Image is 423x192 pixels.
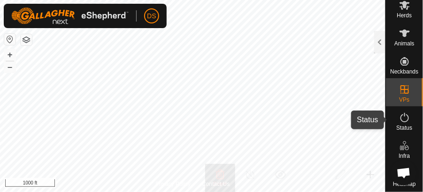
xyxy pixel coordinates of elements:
span: Heatmap [393,181,416,187]
button: Reset Map [4,34,15,45]
span: Status [396,125,412,131]
button: – [4,61,15,73]
button: Map Layers [21,34,32,45]
span: VPs [399,97,409,103]
span: Herds [397,13,412,18]
span: DS [147,11,156,21]
span: Animals [394,41,415,46]
a: Privacy Policy [155,180,191,188]
a: Contact Us [202,180,230,188]
span: Infra [399,153,410,159]
button: + [4,49,15,60]
span: Neckbands [390,69,418,74]
a: Open chat [391,160,416,185]
img: Gallagher Logo [11,7,129,24]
